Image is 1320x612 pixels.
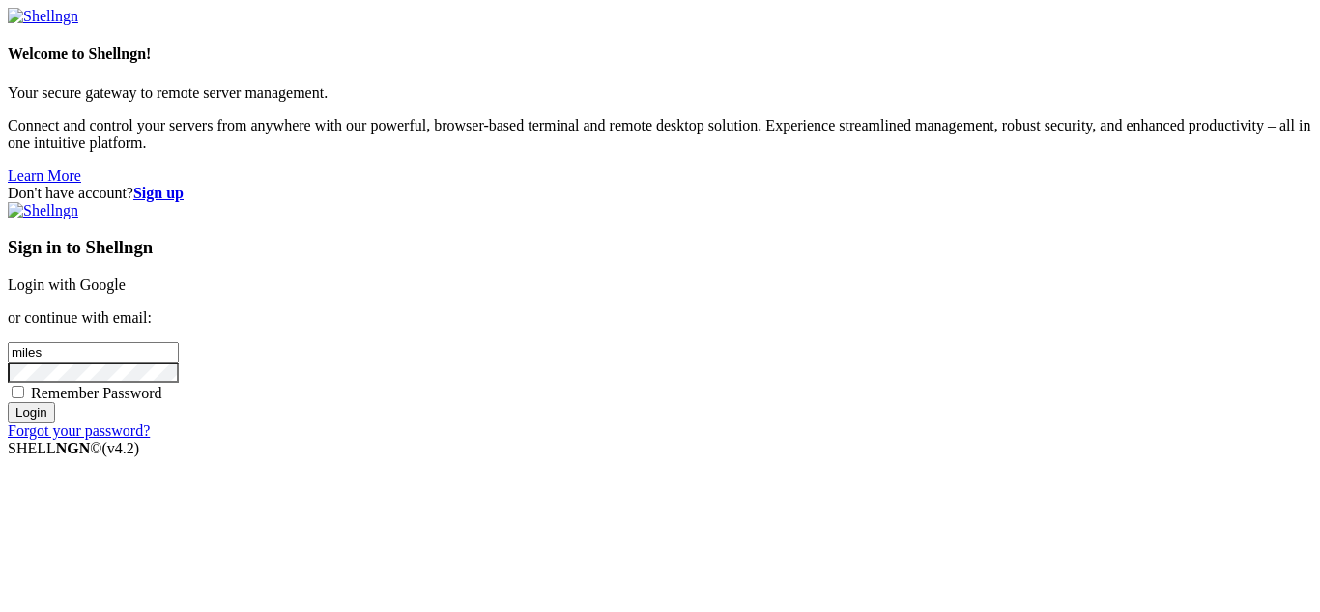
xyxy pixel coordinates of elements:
p: Your secure gateway to remote server management. [8,84,1312,102]
div: Don't have account? [8,185,1312,202]
img: Shellngn [8,202,78,219]
p: or continue with email: [8,309,1312,327]
a: Sign up [133,185,184,201]
img: Shellngn [8,8,78,25]
input: Login [8,402,55,423]
span: 4.2.0 [102,440,140,456]
h3: Sign in to Shellngn [8,237,1312,258]
p: Connect and control your servers from anywhere with our powerful, browser-based terminal and remo... [8,117,1312,152]
h4: Welcome to Shellngn! [8,45,1312,63]
b: NGN [56,440,91,456]
span: Remember Password [31,385,162,401]
a: Forgot your password? [8,423,150,439]
input: Remember Password [12,386,24,398]
a: Learn More [8,167,81,184]
input: Email address [8,342,179,363]
a: Login with Google [8,277,126,293]
span: SHELL © [8,440,139,456]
